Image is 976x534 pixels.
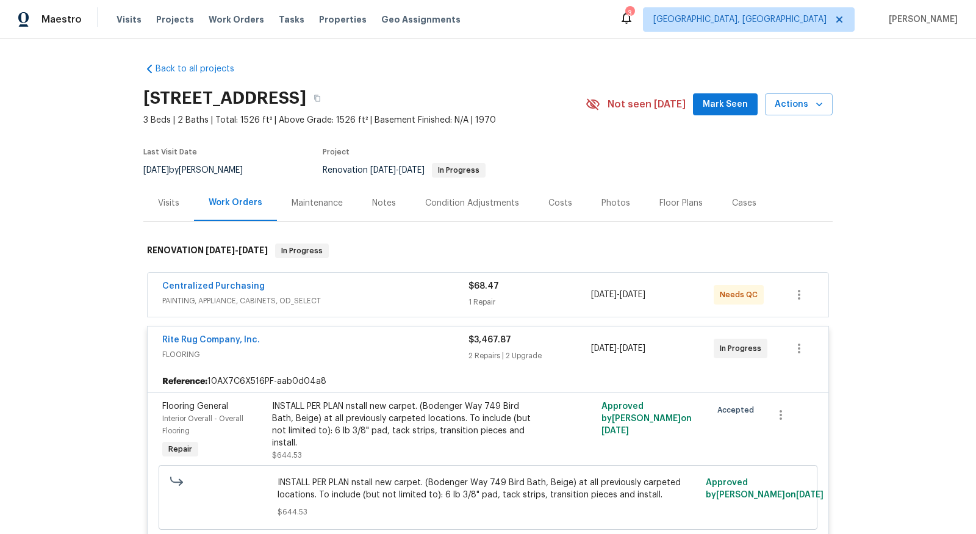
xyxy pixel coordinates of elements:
[162,282,265,290] a: Centralized Purchasing
[323,148,350,156] span: Project
[548,197,572,209] div: Costs
[706,478,823,499] span: Approved by [PERSON_NAME] on
[143,148,197,156] span: Last Visit Date
[468,350,591,362] div: 2 Repairs | 2 Upgrade
[143,114,586,126] span: 3 Beds | 2 Baths | Total: 1526 ft² | Above Grade: 1526 ft² | Basement Finished: N/A | 1970
[162,336,260,344] a: Rite Rug Company, Inc.
[148,370,828,392] div: 10AX7C6X516PF-aab0d04a8
[425,197,519,209] div: Condition Adjustments
[372,197,396,209] div: Notes
[433,167,484,174] span: In Progress
[717,404,759,416] span: Accepted
[381,13,461,26] span: Geo Assignments
[306,87,328,109] button: Copy Address
[209,13,264,26] span: Work Orders
[601,402,692,435] span: Approved by [PERSON_NAME] on
[468,296,591,308] div: 1 Repair
[158,197,179,209] div: Visits
[468,336,511,344] span: $3,467.87
[143,231,833,270] div: RENOVATION [DATE]-[DATE]In Progress
[601,197,630,209] div: Photos
[162,402,228,411] span: Flooring General
[591,344,617,353] span: [DATE]
[147,244,268,258] h6: RENOVATION
[370,166,396,175] span: [DATE]
[884,13,958,26] span: [PERSON_NAME]
[117,13,142,26] span: Visits
[732,197,756,209] div: Cases
[620,290,645,299] span: [DATE]
[209,197,262,209] div: Work Orders
[591,342,645,355] span: -
[156,13,194,26] span: Projects
[370,166,425,175] span: -
[653,13,827,26] span: [GEOGRAPHIC_DATA], [GEOGRAPHIC_DATA]
[323,166,486,175] span: Renovation
[163,443,197,455] span: Repair
[591,289,645,301] span: -
[591,290,617,299] span: [DATE]
[162,295,468,307] span: PAINTING, APPLIANCE, CABINETS, OD_SELECT
[601,427,629,435] span: [DATE]
[162,415,243,435] span: Interior Overall - Overall Flooring
[608,98,686,110] span: Not seen [DATE]
[162,375,207,388] b: Reference:
[292,197,343,209] div: Maintenance
[703,97,748,112] span: Mark Seen
[206,246,235,254] span: [DATE]
[278,477,699,501] span: INSTALL PER PLAN nstall new carpet. (Bodenger Way 749 Bird Bath, Beige) at all previously carpete...
[796,491,823,499] span: [DATE]
[468,282,499,290] span: $68.47
[162,348,468,361] span: FLOORING
[278,506,699,518] span: $644.53
[765,93,833,116] button: Actions
[775,97,823,112] span: Actions
[206,246,268,254] span: -
[399,166,425,175] span: [DATE]
[276,245,328,257] span: In Progress
[319,13,367,26] span: Properties
[659,197,703,209] div: Floor Plans
[143,163,257,178] div: by [PERSON_NAME]
[625,7,634,20] div: 3
[143,92,306,104] h2: [STREET_ADDRESS]
[41,13,82,26] span: Maestro
[720,342,766,355] span: In Progress
[279,15,304,24] span: Tasks
[143,166,169,175] span: [DATE]
[620,344,645,353] span: [DATE]
[239,246,268,254] span: [DATE]
[272,400,539,449] div: INSTALL PER PLAN nstall new carpet. (Bodenger Way 749 Bird Bath, Beige) at all previously carpete...
[693,93,758,116] button: Mark Seen
[143,63,260,75] a: Back to all projects
[272,452,302,459] span: $644.53
[720,289,762,301] span: Needs QC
